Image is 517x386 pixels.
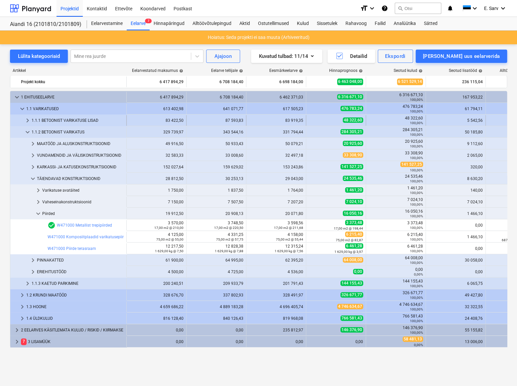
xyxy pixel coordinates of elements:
[341,17,371,30] a: Rahavoog
[129,200,184,204] div: 7 150,00
[37,150,124,161] div: VUNDAMENDID JA VÄLISKONSTRUKTSIOONID
[369,302,423,311] div: 4 746 634,67
[343,257,363,263] span: 64 008,00
[206,50,240,63] button: Ajajoon
[357,69,363,73] span: help
[410,284,423,288] small: 100,00%
[403,336,423,342] span: 58 481,13
[249,200,303,204] div: 7 207,20
[343,176,363,181] span: 24 535,46
[189,17,235,30] a: Alltöövõtulepingud
[249,258,303,263] div: 62 395,20
[129,328,184,332] div: 0,00
[129,221,184,230] div: 3 570,00
[309,339,363,344] div: 0,00
[32,115,124,126] div: 1.1.1 BETOONIST VARIKATUSE LISAD
[429,270,483,274] div: 0,00
[37,173,124,184] div: TÄIENDAVAD KONSTRUKTSIOONID
[48,235,167,239] a: W471000 Komposiitplaadid varikatusepiirdele, koos paigaldusega
[259,52,314,61] div: Kuvatud tulbad : 11/14
[13,338,21,346] span: keyboard_arrow_right
[189,176,243,181] div: 30 253,13
[369,256,423,265] div: 64 008,00
[335,52,367,61] div: Detailid
[249,153,303,158] div: 32 497,18
[410,203,423,206] small: 100,00%
[410,144,423,148] small: 100,00%
[26,313,124,324] div: 1.4 ÜLDKULUD
[249,176,303,181] div: 29 043,00
[34,210,42,218] span: keyboard_arrow_down
[369,232,423,242] div: 6 215,40
[484,354,517,386] iframe: Chat Widget
[21,325,124,335] div: 2 EELARVES KÄSITLEMATA KULUD / RISKID / KIIRMAKSE
[410,98,423,101] small: 100,00%
[37,255,124,266] div: PINNAKATTED
[249,221,303,230] div: 3 598,56
[189,106,243,111] div: 641 071,77
[189,118,243,123] div: 87 593,83
[48,246,96,251] a: W471000 Piirde terasraam
[429,165,483,169] div: 320,00
[215,249,243,253] small: 1 629,00 kg @ 7,88
[410,133,423,136] small: 100,00%
[129,188,184,193] div: 1 750,00
[29,140,37,148] span: keyboard_arrow_right
[249,304,303,309] div: 4 696 405,74
[37,138,124,149] div: MAATÖÖD JA ALUSKONSTRUKTSIOONID
[276,238,303,241] small: 75,00 m2 @ 55,44
[132,68,183,73] div: Eelarvestatud maksumus
[129,232,184,242] div: 4 125,00
[254,17,293,30] a: Ostutellimused
[189,130,243,134] div: 343 544,16
[24,116,32,124] span: keyboard_arrow_right
[429,176,483,181] div: 8 630,20
[429,77,483,87] div: 236 115,04
[334,227,363,230] small: 17,00 m2 @ 198,44
[369,174,423,183] div: 24 535,46
[369,267,423,277] div: 0,00
[189,77,243,87] div: 6 708 184,40
[189,211,243,216] div: 20 908,13
[13,93,21,101] span: keyboard_arrow_down
[21,92,124,102] div: 1 EHITUSEELARVE
[337,304,363,309] span: 4 746 634,67
[410,214,423,218] small: 100,00%
[369,104,423,113] div: 476 783,24
[340,281,363,286] span: 144 155,43
[371,17,390,30] a: Failid
[429,95,483,99] div: 167 953,22
[368,4,376,12] i: keyboard_arrow_down
[414,273,423,276] small: 0,00%
[249,130,303,134] div: 331 794,44
[360,4,368,12] i: format_size
[410,168,423,172] small: 100,00%
[13,326,21,334] span: keyboard_arrow_right
[129,316,184,321] div: 816 128,40
[369,221,423,230] div: 3 373,48
[34,198,42,206] span: keyboard_arrow_right
[369,116,423,125] div: 48 322,60
[211,68,243,73] div: Eelarve tellijale
[417,69,423,73] span: help
[37,162,124,172] div: KARKASSI- JA KATUSEKONSTRUKTSIOONID
[429,328,483,332] div: 55 155,82
[369,314,423,323] div: 766 581,43
[129,118,184,123] div: 83 422,50
[410,156,423,160] small: 100,00%
[369,209,423,218] div: 16 050,16
[249,339,303,344] div: 0,00
[447,4,453,12] i: notifications
[334,250,363,254] small: 1 629,00 kg @ 3,97
[189,188,243,193] div: 1 837,50
[340,292,363,297] span: 326 671,77
[18,105,26,113] span: keyboard_arrow_down
[189,221,243,230] div: 3 748,50
[32,278,124,289] div: 1.1.3 KAETUD PARKIMINE
[313,17,341,30] a: Sissetulek
[345,243,363,249] span: 6 461,28
[129,304,184,309] div: 4 659 686,22
[26,103,124,114] div: 1.1 VARIKATUSED
[189,339,243,344] div: 0,00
